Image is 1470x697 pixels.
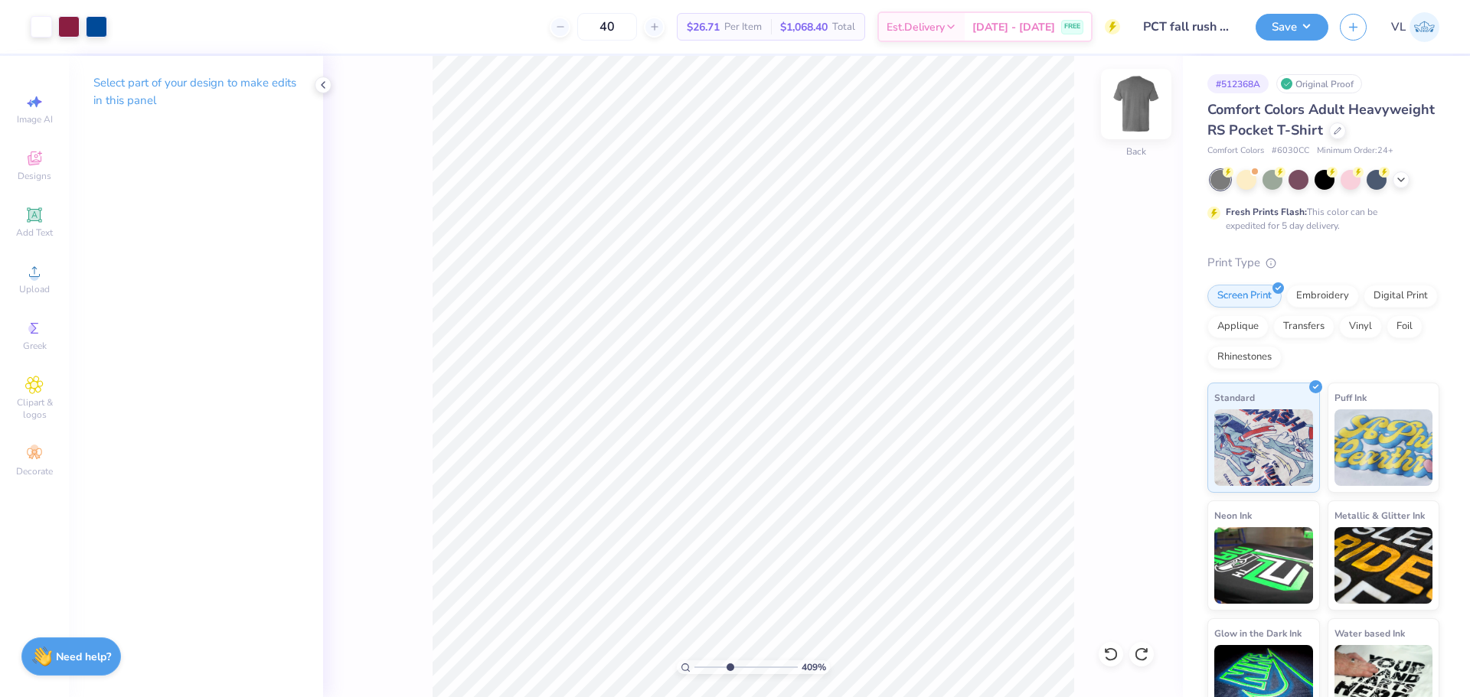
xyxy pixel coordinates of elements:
div: Rhinestones [1207,346,1282,369]
strong: Fresh Prints Flash: [1226,206,1307,218]
span: Total [832,19,855,35]
img: Puff Ink [1334,409,1433,486]
img: Neon Ink [1214,527,1313,604]
div: Print Type [1207,254,1439,272]
div: Screen Print [1207,285,1282,308]
span: Neon Ink [1214,507,1252,523]
img: Metallic & Glitter Ink [1334,527,1433,604]
img: Vincent Lloyd Laurel [1410,12,1439,42]
button: Save [1256,14,1328,41]
span: Designs [18,170,51,182]
span: Clipart & logos [8,396,61,421]
span: Greek [23,340,47,352]
span: Decorate [16,465,53,477]
span: Minimum Order: 24 + [1317,145,1393,158]
span: Est. Delivery [887,19,945,35]
div: Foil [1387,315,1423,338]
div: Embroidery [1286,285,1359,308]
span: # 6030CC [1272,145,1309,158]
img: Back [1106,73,1167,135]
span: [DATE] - [DATE] [972,19,1055,35]
input: – – [577,13,637,41]
div: Original Proof [1276,74,1362,93]
span: Water based Ink [1334,625,1405,641]
div: Vinyl [1339,315,1382,338]
span: Upload [19,283,50,295]
span: Puff Ink [1334,389,1367,405]
span: $26.71 [687,19,720,35]
span: VL [1391,18,1406,36]
p: Select part of your design to make edits in this panel [93,74,299,109]
span: 409 % [802,660,826,674]
span: FREE [1064,21,1080,32]
a: VL [1391,12,1439,42]
span: Glow in the Dark Ink [1214,625,1302,641]
div: This color can be expedited for 5 day delivery. [1226,205,1414,233]
span: Comfort Colors Adult Heavyweight RS Pocket T-Shirt [1207,100,1435,139]
span: Image AI [17,113,53,125]
span: Metallic & Glitter Ink [1334,507,1425,523]
span: $1,068.40 [780,19,828,35]
span: Per Item [724,19,762,35]
div: # 512368A [1207,74,1269,93]
span: Add Text [16,226,53,239]
span: Standard [1214,389,1255,405]
div: Digital Print [1364,285,1438,308]
strong: Need help? [56,650,111,664]
span: Comfort Colors [1207,145,1264,158]
input: Untitled Design [1132,11,1244,42]
img: Standard [1214,409,1313,486]
div: Applique [1207,315,1269,338]
div: Back [1126,145,1146,158]
div: Transfers [1273,315,1334,338]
